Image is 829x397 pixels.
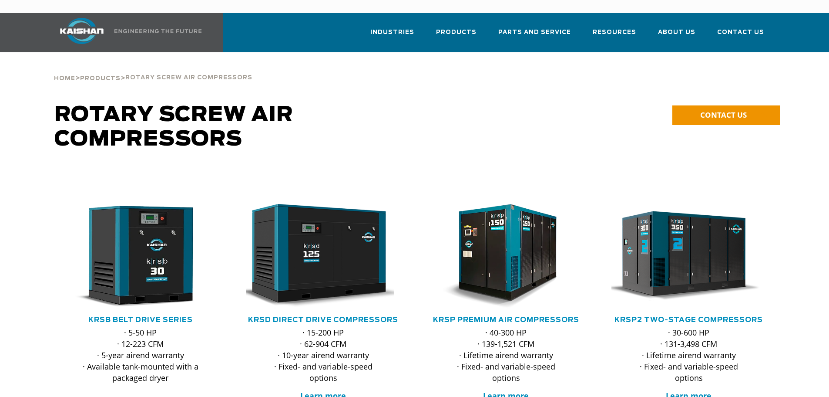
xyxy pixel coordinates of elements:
span: Rotary Screw Air Compressors [125,75,252,81]
a: Resources [593,21,636,51]
div: > > [54,52,252,85]
img: krsp150 [422,204,577,309]
a: Home [54,74,75,82]
img: krsd125 [239,204,394,309]
a: CONTACT US [672,105,780,125]
span: Rotary Screw Air Compressors [54,105,293,150]
span: Parts and Service [498,27,571,37]
span: About Us [658,27,695,37]
img: kaishan logo [49,18,114,44]
a: Parts and Service [498,21,571,51]
a: Products [436,21,477,51]
p: · 40-300 HP · 139-1,521 CFM · Lifetime airend warranty · Fixed- and variable-speed options [446,327,566,383]
img: Engineering the future [114,29,201,33]
span: Home [54,76,75,81]
p: · 15-200 HP · 62-904 CFM · 10-year airend warranty · Fixed- and variable-speed options [263,327,383,383]
a: Products [80,74,121,82]
a: KRSD Direct Drive Compressors [248,316,398,323]
span: Resources [593,27,636,37]
span: Industries [370,27,414,37]
a: About Us [658,21,695,51]
div: krsp150 [429,204,584,309]
img: krsp350 [605,204,760,309]
span: Contact Us [717,27,764,37]
img: krsb30 [57,204,211,309]
div: krsb30 [63,204,218,309]
a: Kaishan USA [49,13,203,52]
span: Products [436,27,477,37]
a: KRSB Belt Drive Series [88,316,193,323]
a: Contact Us [717,21,764,51]
p: · 30-600 HP · 131-3,498 CFM · Lifetime airend warranty · Fixed- and variable-speed options [629,327,749,383]
a: Industries [370,21,414,51]
a: KRSP2 Two-Stage Compressors [614,316,763,323]
span: Products [80,76,121,81]
div: krsd125 [246,204,401,309]
span: CONTACT US [700,110,747,120]
div: krsp350 [611,204,766,309]
a: KRSP Premium Air Compressors [433,316,579,323]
